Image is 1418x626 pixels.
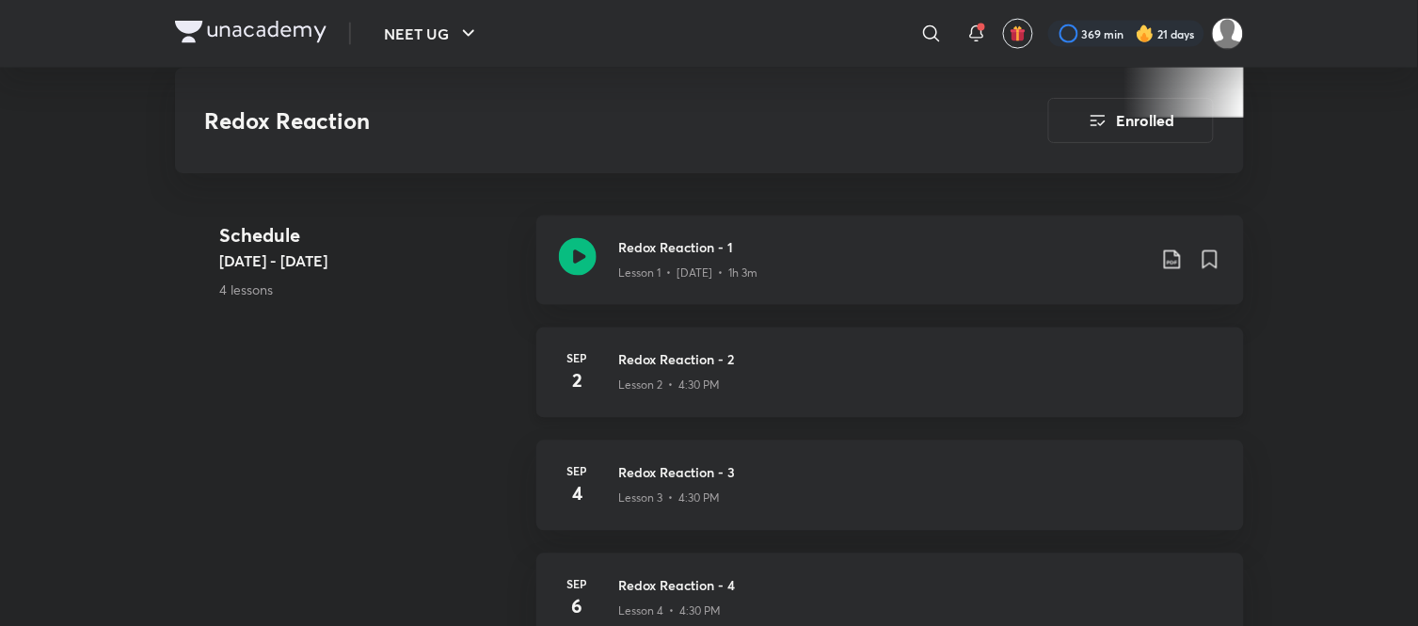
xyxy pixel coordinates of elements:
h5: [DATE] - [DATE] [220,249,521,272]
p: Lesson 2 • 4:30 PM [619,377,721,394]
h3: Redox Reaction - 1 [619,238,1146,258]
button: Enrolled [1048,98,1214,143]
button: avatar [1003,19,1033,49]
img: streak [1136,24,1155,43]
h4: 4 [559,480,597,508]
img: Amisha Rani [1212,18,1244,50]
a: Sep2Redox Reaction - 2Lesson 2 • 4:30 PM [536,328,1244,441]
h6: Sep [559,576,597,593]
p: Lesson 3 • 4:30 PM [619,490,721,507]
a: Sep4Redox Reaction - 3Lesson 3 • 4:30 PM [536,441,1244,554]
h3: Redox Reaction - 2 [619,350,1221,370]
h4: 6 [559,593,597,621]
p: Lesson 1 • [DATE] • 1h 3m [619,265,758,282]
img: Company Logo [175,21,327,43]
img: avatar [1010,25,1027,42]
h3: Redox Reaction - 3 [619,463,1221,483]
h4: Schedule [220,221,521,249]
a: Company Logo [175,21,327,48]
h3: Redox Reaction - 4 [619,576,1221,596]
h6: Sep [559,463,597,480]
h4: 2 [559,367,597,395]
button: NEET UG [374,15,491,53]
h3: Redox Reaction [205,107,942,135]
p: 4 lessons [220,280,521,299]
a: Redox Reaction - 1Lesson 1 • [DATE] • 1h 3m [536,216,1244,328]
h6: Sep [559,350,597,367]
p: Lesson 4 • 4:30 PM [619,603,722,620]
